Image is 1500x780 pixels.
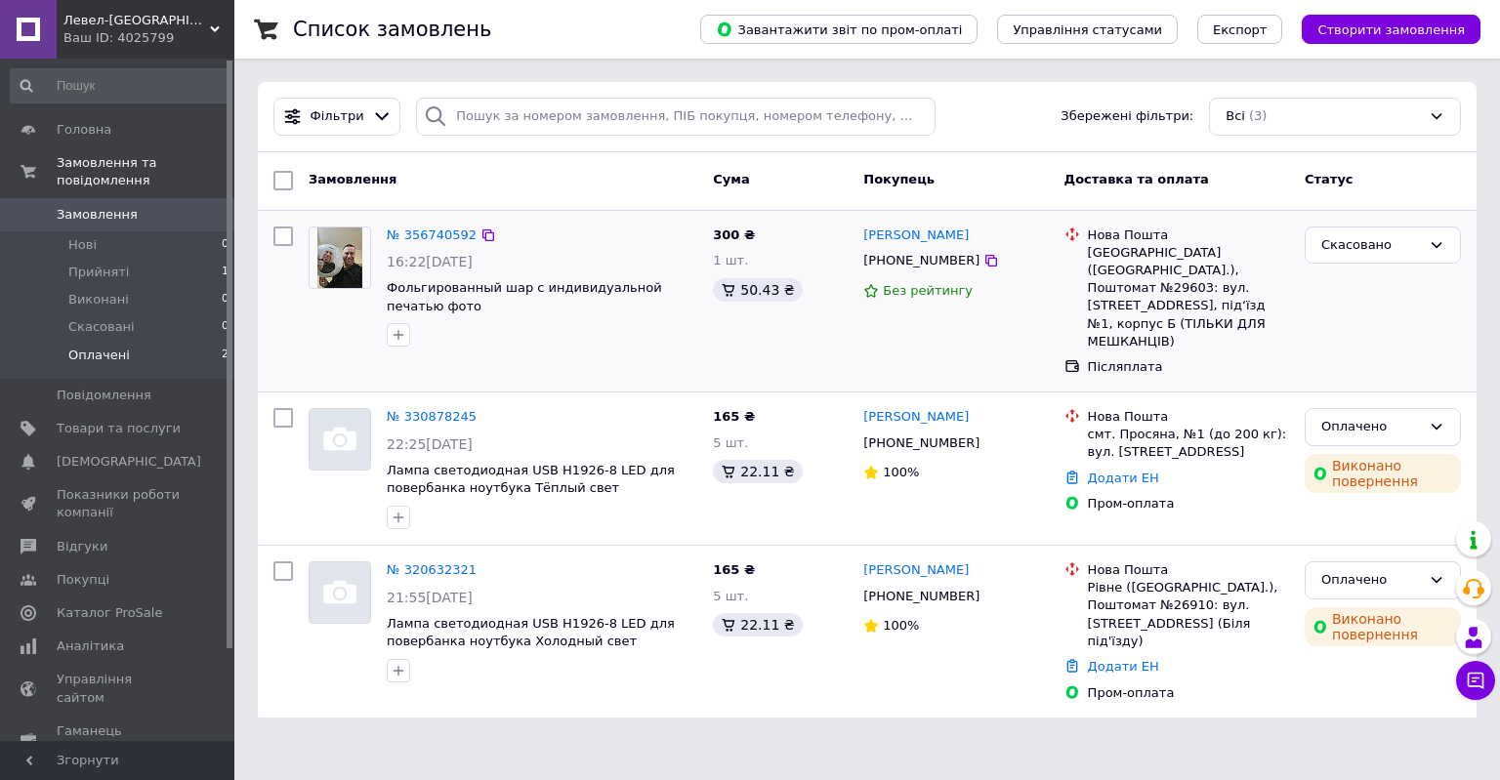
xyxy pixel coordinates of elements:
span: Управління сайтом [57,671,181,706]
div: [PHONE_NUMBER] [859,431,983,456]
div: [GEOGRAPHIC_DATA] ([GEOGRAPHIC_DATA].), Поштомат №29603: вул. [STREET_ADDRESS], під‘їзд №1, корпу... [1088,244,1289,350]
span: (3) [1249,108,1267,123]
div: Виконано повернення [1305,454,1461,493]
span: Повідомлення [57,387,151,404]
a: Фольгированный шар с индивидуальной печатью фото [387,280,662,313]
button: Завантажити звіт по пром-оплаті [700,15,978,44]
span: Прийняті [68,264,129,281]
a: Створити замовлення [1282,21,1480,36]
span: 100% [883,618,919,633]
span: 0 [222,291,229,308]
span: Покупець [863,172,935,186]
span: 5 шт. [713,589,748,603]
span: Гаманець компанії [57,722,181,758]
span: Без рейтингу [883,283,973,298]
div: Післяплата [1088,358,1289,376]
div: Нова Пошта [1088,561,1289,579]
span: Відгуки [57,538,107,555]
span: Замовлення [57,206,138,224]
div: Скасовано [1321,235,1421,256]
span: Доставка та оплата [1064,172,1209,186]
span: Управління статусами [1013,22,1162,37]
div: Пром-оплата [1088,684,1289,702]
span: Створити замовлення [1317,22,1465,37]
span: Всі [1226,107,1245,126]
input: Пошук за номером замовлення, ПІБ покупця, номером телефону, Email, номером накладної [416,98,936,136]
span: Замовлення [309,172,396,186]
span: 16:22[DATE] [387,254,473,269]
img: Фото товару [317,227,363,288]
button: Управління статусами [997,15,1178,44]
div: смт. Просяна, №1 (до 200 кг): вул. [STREET_ADDRESS] [1088,426,1289,461]
div: Рівне ([GEOGRAPHIC_DATA].), Поштомат №26910: вул. [STREET_ADDRESS] (Біля під'їзду) [1088,579,1289,650]
div: Нова Пошта [1088,408,1289,426]
span: 1 [222,264,229,281]
span: Аналітика [57,637,124,655]
span: Статус [1305,172,1354,186]
a: Фото товару [309,408,371,471]
span: Левел-Україна [63,12,210,29]
div: [PHONE_NUMBER] [859,584,983,609]
a: [PERSON_NAME] [863,226,969,245]
div: [PHONE_NUMBER] [859,248,983,273]
span: Виконані [68,291,129,308]
div: Виконано повернення [1305,607,1461,646]
span: Головна [57,121,111,139]
span: Покупці [57,571,109,589]
button: Створити замовлення [1302,15,1480,44]
span: 165 ₴ [713,562,755,577]
div: Оплачено [1321,417,1421,437]
a: Лампа светодиодная USB H1926-8 LED для повербанка ноутбука Тёплый свет [387,463,675,496]
span: Каталог ProSale [57,604,162,622]
a: № 320632321 [387,562,477,577]
span: 0 [222,318,229,336]
div: Ваш ID: 4025799 [63,29,234,47]
div: Нова Пошта [1088,226,1289,244]
img: Фото товару [310,562,370,623]
span: 21:55[DATE] [387,590,473,605]
span: Оплачені [68,347,130,364]
span: Замовлення та повідомлення [57,154,234,189]
span: Нові [68,236,97,254]
span: 1 шт. [713,253,748,267]
span: 300 ₴ [713,227,755,242]
span: 22:25[DATE] [387,436,473,452]
span: Товари та послуги [57,420,181,437]
a: № 356740592 [387,227,477,242]
a: [PERSON_NAME] [863,561,969,580]
img: Фото товару [310,409,370,470]
div: 22.11 ₴ [713,613,802,636]
span: 0 [222,236,229,254]
div: Оплачено [1321,570,1421,591]
span: Завантажити звіт по пром-оплаті [716,21,962,38]
span: [DEMOGRAPHIC_DATA] [57,453,201,471]
h1: Список замовлень [293,18,491,41]
span: Скасовані [68,318,135,336]
span: Cума [713,172,749,186]
span: 5 шт. [713,435,748,450]
a: Лампа светодиодная USB H1926-8 LED для повербанка ноутбука Холодный свет [387,616,675,649]
input: Пошук [10,68,230,103]
span: 2 [222,347,229,364]
button: Чат з покупцем [1456,661,1495,700]
a: Фото товару [309,226,371,289]
span: Експорт [1213,22,1268,37]
span: Збережені фільтри: [1061,107,1193,126]
a: № 330878245 [387,409,477,424]
div: 50.43 ₴ [713,278,802,302]
a: Додати ЕН [1088,659,1159,674]
span: Показники роботи компанії [57,486,181,521]
a: Фото товару [309,561,371,624]
div: 22.11 ₴ [713,460,802,483]
a: Додати ЕН [1088,471,1159,485]
span: 100% [883,465,919,479]
a: [PERSON_NAME] [863,408,969,427]
button: Експорт [1197,15,1283,44]
div: Пром-оплата [1088,495,1289,513]
span: Фільтри [311,107,364,126]
span: 165 ₴ [713,409,755,424]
